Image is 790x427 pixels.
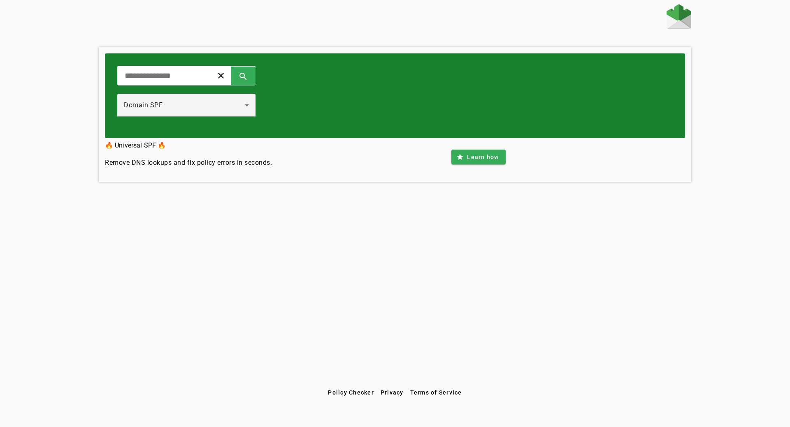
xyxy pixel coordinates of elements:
img: Fraudmarc Logo [667,4,691,29]
a: Home [667,4,691,31]
h3: 🔥 Universal SPF 🔥 [105,140,272,151]
span: Policy Checker [328,389,374,396]
span: Privacy [381,389,404,396]
button: Privacy [377,385,407,400]
span: Domain SPF [124,101,163,109]
h4: Remove DNS lookups and fix policy errors in seconds. [105,158,272,168]
button: Learn how [451,150,505,164]
span: Learn how [467,153,499,161]
button: Terms of Service [407,385,465,400]
button: Policy Checker [325,385,377,400]
span: Terms of Service [410,389,462,396]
